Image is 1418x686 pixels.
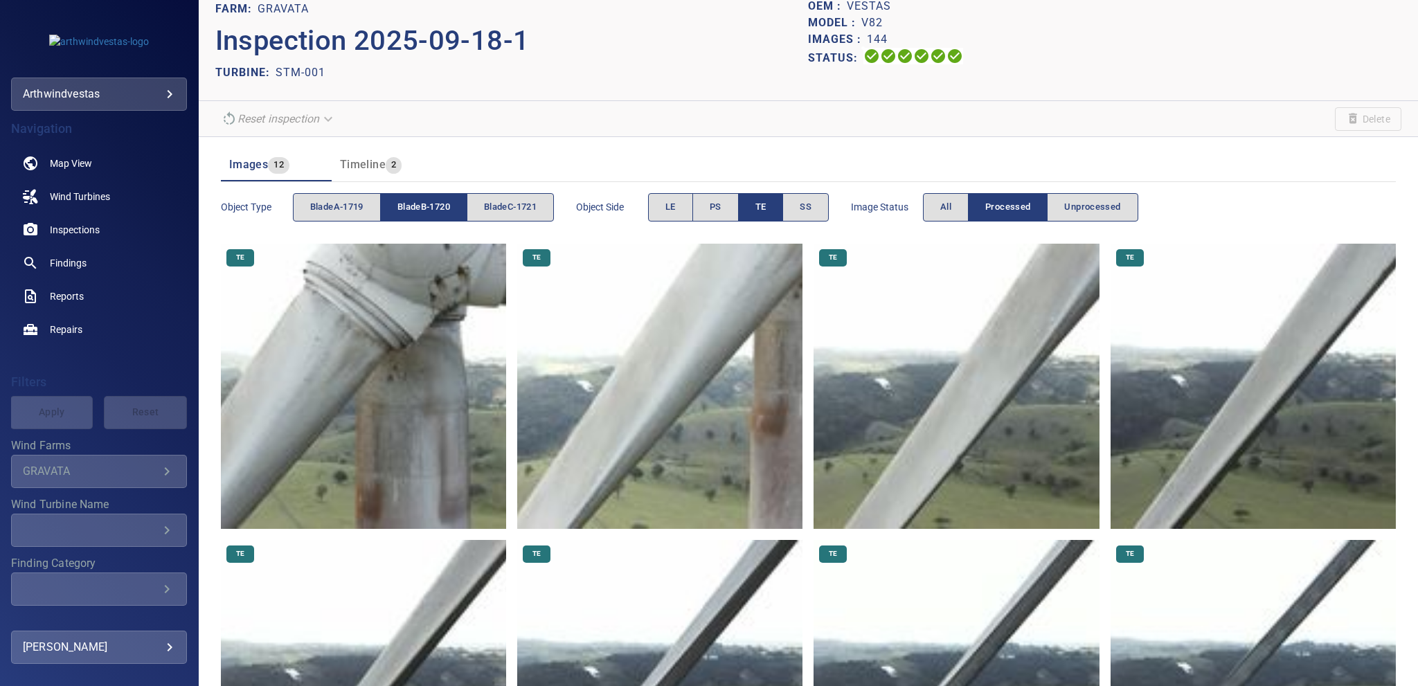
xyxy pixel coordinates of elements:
div: imageStatus [923,193,1138,222]
span: Map View [50,156,92,170]
p: Images : [808,31,867,48]
button: Unprocessed [1047,193,1138,222]
p: Status: [808,48,863,68]
div: Wind Farms [11,455,187,488]
button: SS [782,193,829,222]
svg: Matching 100% [930,48,946,64]
div: objectSide [648,193,829,222]
button: bladeA-1719 [293,193,381,222]
span: Wind Turbines [50,190,110,204]
span: bladeB-1720 [397,199,450,215]
span: Image Status [851,200,923,214]
span: LE [665,199,676,215]
label: Wind Farms [11,440,187,451]
button: Processed [968,193,1048,222]
button: bladeB-1720 [380,193,467,222]
span: SS [800,199,811,215]
span: bladeC-1721 [484,199,537,215]
svg: Selecting 100% [897,48,913,64]
p: Inspection 2025-09-18-1 [215,20,809,62]
div: Reset inspection [215,107,341,131]
svg: Data Formatted 100% [880,48,897,64]
h4: Filters [11,375,187,389]
p: V82 [861,15,883,31]
span: TE [1118,549,1142,559]
span: All [940,199,951,215]
div: arthwindvestas [23,83,175,105]
button: All [923,193,969,222]
span: Object Side [576,200,648,214]
span: TE [524,253,549,262]
div: arthwindvestas [11,78,187,111]
span: 2 [386,157,402,173]
p: TURBINE: [215,64,276,81]
img: arthwindvestas-logo [49,35,149,48]
label: Finding Category [11,558,187,569]
span: TE [755,199,766,215]
span: Findings [50,256,87,270]
span: Object type [221,200,293,214]
span: Timeline [340,158,386,171]
a: windturbines noActive [11,180,187,213]
a: repairs noActive [11,313,187,346]
button: bladeC-1721 [467,193,554,222]
svg: ML Processing 100% [913,48,930,64]
span: Reports [50,289,84,303]
a: inspections noActive [11,213,187,246]
button: TE [738,193,784,222]
p: 144 [867,31,888,48]
a: reports noActive [11,280,187,313]
p: FARM: [215,1,258,17]
span: bladeA-1719 [310,199,364,215]
h4: Navigation [11,122,187,136]
label: Wind Turbine Name [11,499,187,510]
em: Reset inspection [237,112,319,125]
p: STM-001 [276,64,325,81]
a: findings noActive [11,246,187,280]
span: Unprocessed [1064,199,1120,215]
span: Unable to delete the inspection due to your user permissions [1335,107,1401,131]
span: TE [228,253,253,262]
span: TE [820,253,845,262]
span: Processed [985,199,1030,215]
span: Repairs [50,323,82,336]
span: TE [820,549,845,559]
span: Inspections [50,223,100,237]
span: PS [710,199,721,215]
div: Finding Category [11,572,187,606]
svg: Classification 100% [946,48,963,64]
a: map noActive [11,147,187,180]
div: GRAVATA [23,464,159,478]
span: TE [1118,253,1142,262]
span: Images [229,158,268,171]
div: Unable to reset the inspection due to your user permissions [215,107,341,131]
span: TE [228,549,253,559]
p: Model : [808,15,861,31]
p: GRAVATA [258,1,309,17]
button: PS [692,193,739,222]
span: TE [524,549,549,559]
div: objectType [293,193,554,222]
span: 12 [268,157,289,173]
svg: Uploading 100% [863,48,880,64]
div: [PERSON_NAME] [23,636,175,658]
button: LE [648,193,693,222]
div: Wind Turbine Name [11,514,187,547]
